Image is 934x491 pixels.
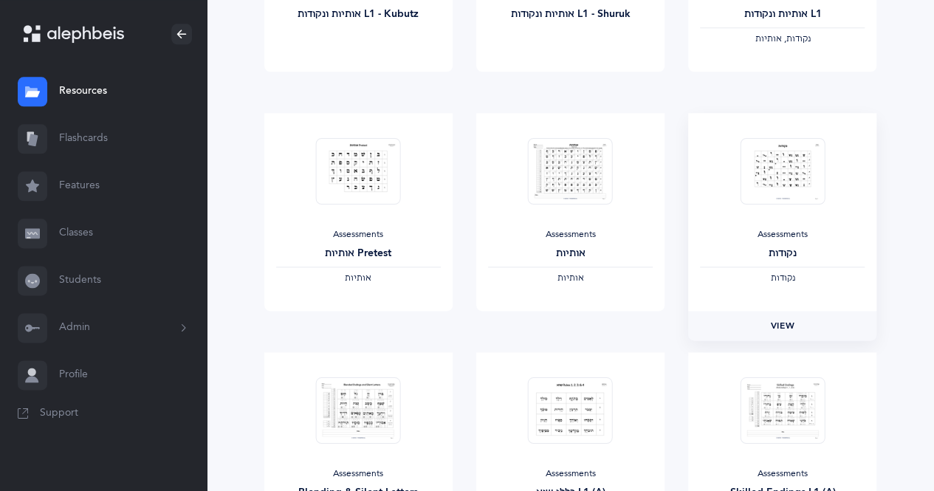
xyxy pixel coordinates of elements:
[316,377,401,444] img: Test_Form_-_Blended_Endings_and_Silent_Letters_thumbnail_1703555235.png
[488,468,653,480] div: Assessments
[345,272,371,283] span: ‫אותיות‬
[528,377,613,444] img: Test_Form_-_Sheva_Rules_L1_%28A%29_thumbnail_1683603461.png
[488,7,653,22] div: אותיות ונקודות L1 - Shuruk
[740,137,825,205] img: Test_Form_-_%D7%A0%D7%A7%D7%95%D7%93%D7%95%D7%AA_thumbnail_1703568348.png
[40,406,78,421] span: Support
[276,246,441,261] div: אותיות Pretest
[276,229,441,241] div: Assessments
[770,272,794,283] span: ‫נקודות‬
[488,246,653,261] div: אותיות
[700,246,865,261] div: נקודות
[740,377,825,444] img: Test_Form_-_Skilled_Endings_L1_%28A%29_thumbnail_1683461919.png
[700,468,865,480] div: Assessments
[276,7,441,22] div: אותיות ונקודות L1 - Kubutz
[771,319,794,332] span: View
[276,468,441,480] div: Assessments
[688,311,876,340] a: View
[700,229,865,241] div: Assessments
[528,137,613,205] img: Test_Form_-_%D7%90%D7%95%D7%AA%D7%99%D7%95%D7%AA_thumbnail_1703568131.png
[755,33,810,44] span: ‫נקודות, אותיות‬
[316,137,401,205] img: Test_Form_-_%D7%90%D7%95%D7%AA%D7%99%D7%95%D7%AA_Pretest_thumbnail_1703568182.png
[488,229,653,241] div: Assessments
[557,272,583,283] span: ‫אותיות‬
[700,7,865,22] div: אותיות ונקודות L1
